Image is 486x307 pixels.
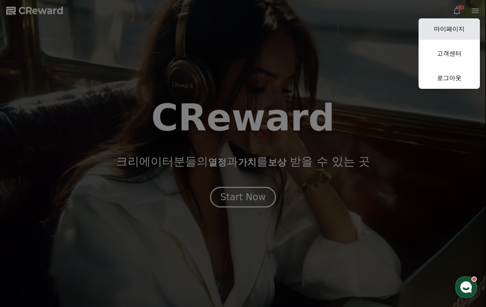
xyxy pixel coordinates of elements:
[419,67,480,89] a: 로그아웃
[70,255,79,261] span: 대화
[99,243,147,262] a: 설정
[419,43,480,64] a: 고객센터
[419,18,480,89] button: 마이페이지 고객센터 로그아웃
[24,254,29,260] span: 홈
[118,254,128,260] span: 설정
[2,243,51,262] a: 홈
[51,243,99,262] a: 대화
[419,18,480,40] a: 마이페이지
